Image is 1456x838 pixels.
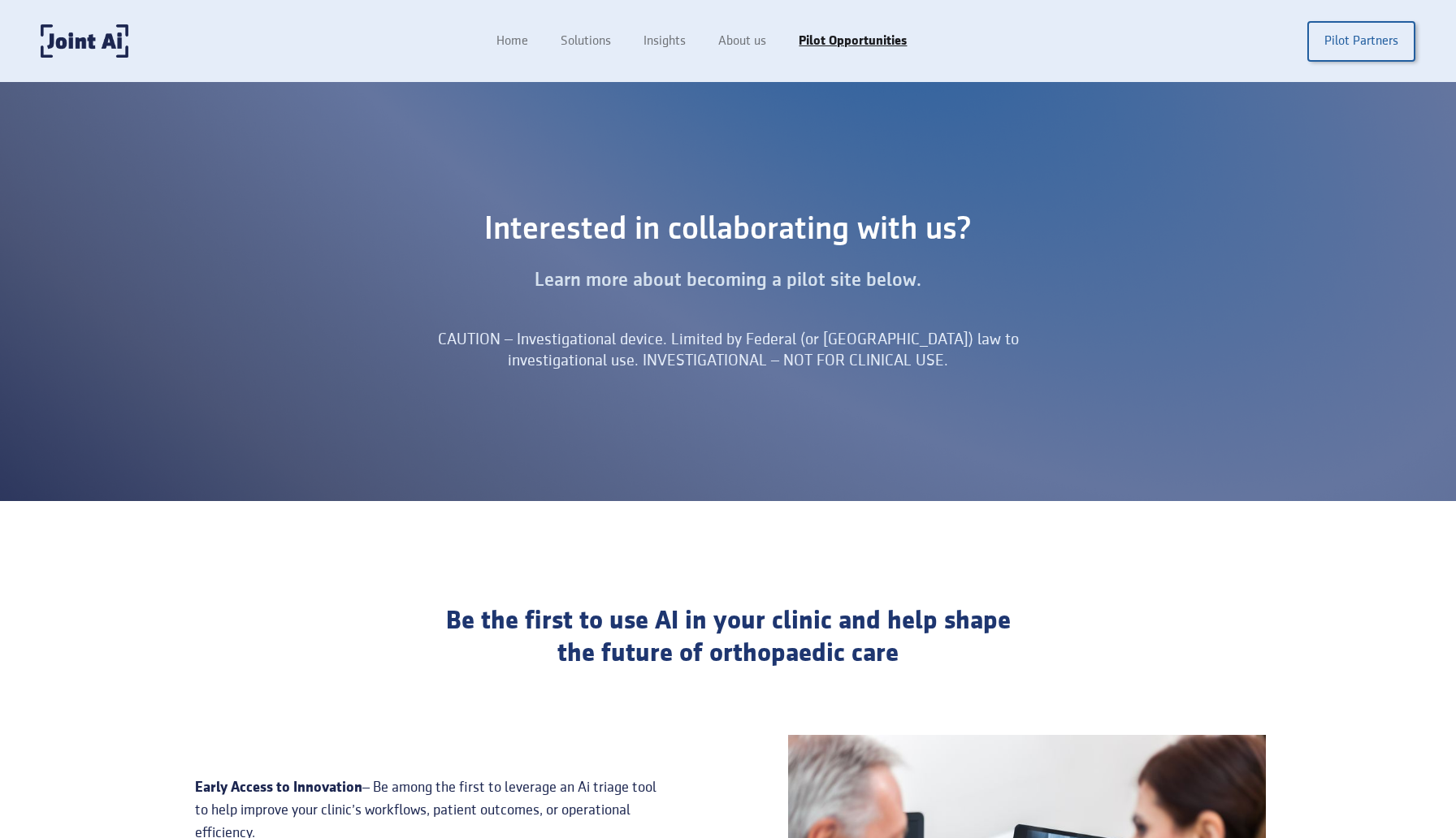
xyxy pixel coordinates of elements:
div: CAUTION – Investigational device. Limited by Federal (or [GEOGRAPHIC_DATA]) law to investigationa... [404,329,1052,371]
div: Learn more about becoming a pilot site below. [357,264,1098,296]
a: Insights [627,26,702,57]
strong: Early Access to Innovation [195,780,362,795]
a: Solutions [544,26,627,57]
a: Pilot Opportunities [782,26,923,57]
a: home [41,24,128,58]
div: Interested in collaborating with us? [357,212,1098,248]
a: Pilot Partners [1307,21,1415,62]
a: About us [702,26,782,57]
a: Home [480,26,544,57]
div: Be the first to use AI in your clinic and help shape the future of orthopaedic care [429,605,1027,670]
